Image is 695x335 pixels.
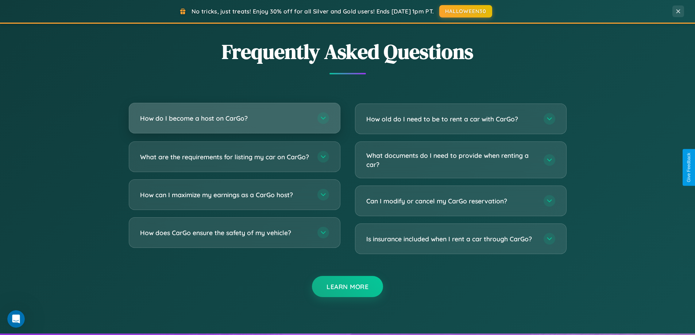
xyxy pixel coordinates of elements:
h3: What are the requirements for listing my car on CarGo? [140,152,310,161]
h2: Frequently Asked Questions [129,38,567,66]
button: HALLOWEEN30 [439,5,492,17]
iframe: Intercom live chat [7,310,25,328]
h3: Is insurance included when I rent a car through CarGo? [366,234,536,244]
h3: What documents do I need to provide when renting a car? [366,151,536,169]
span: No tricks, just treats! Enjoy 30% off for all Silver and Gold users! Ends [DATE] 1pm PT. [192,8,434,15]
button: Learn More [312,276,383,297]
h3: How can I maximize my earnings as a CarGo host? [140,190,310,199]
h3: How does CarGo ensure the safety of my vehicle? [140,228,310,237]
h3: How old do I need to be to rent a car with CarGo? [366,114,536,124]
div: Give Feedback [686,153,691,182]
h3: Can I modify or cancel my CarGo reservation? [366,196,536,206]
h3: How do I become a host on CarGo? [140,114,310,123]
